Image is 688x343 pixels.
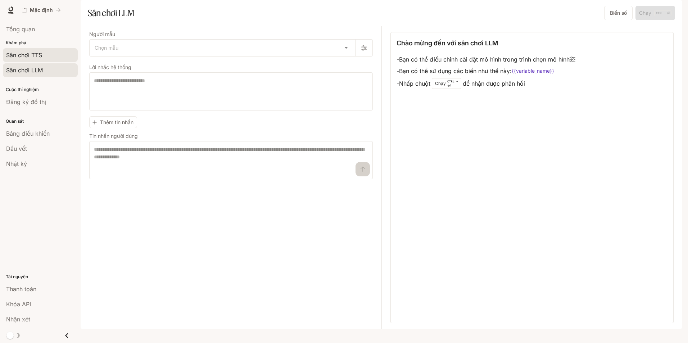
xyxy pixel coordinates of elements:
[463,80,525,87] font: để nhận được phản hồi
[89,64,131,70] font: Lời nhắc hệ thống
[89,133,138,139] font: Tin nhắn người dùng
[89,31,115,37] font: Người mẫu
[512,67,554,75] code: {{variable_name}}
[19,3,64,17] button: Tất cả không gian làm việc
[89,116,137,128] button: Thêm tin nhắn
[447,83,451,88] font: ⏎
[88,8,134,18] font: Sân chơi LLM
[397,80,399,87] font: -
[30,7,53,13] font: Mặc định
[90,40,355,56] div: Chọn mẫu
[95,45,118,51] font: Chọn mẫu
[397,39,498,47] font: Chào mừng đến với sân chơi LLM
[604,6,633,20] button: Biến số
[447,80,458,83] font: CTRL +
[100,119,133,125] font: Thêm tin nhắn
[435,81,446,86] font: Chạy
[399,67,512,75] font: Bạn có thể sử dụng các biến như thế này:
[399,80,430,87] font: Nhấp chuột
[397,67,399,75] font: -
[610,10,627,16] font: Biến số
[399,56,570,63] font: Bạn có thể điều chỉnh cài đặt mô hình trong trình chọn mô hình
[397,56,399,63] font: -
